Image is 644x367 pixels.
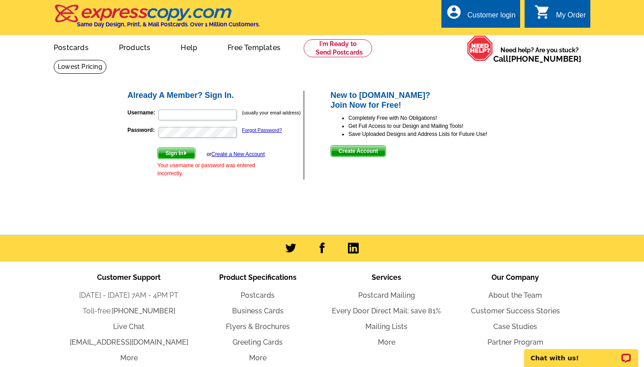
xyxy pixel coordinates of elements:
[166,36,212,57] a: Help
[158,148,195,159] span: Sign In
[508,54,581,63] a: [PHONE_NUMBER]
[219,273,297,282] span: Product Specifications
[77,21,260,28] h4: Same Day Design, Print, & Mail Postcards. Over 1 Million Customers.
[471,307,560,315] a: Customer Success Stories
[446,10,516,21] a: account_circle Customer login
[120,354,138,362] a: More
[488,291,542,300] a: About the Team
[127,126,157,134] label: Password:
[365,322,407,331] a: Mailing Lists
[157,161,265,177] div: Your username or password was entered incorrectly.
[249,354,267,362] a: More
[534,10,586,21] a: shopping_cart My Order
[113,322,144,331] a: Live Chat
[213,36,295,57] a: Free Templates
[446,4,462,20] i: account_circle
[97,273,161,282] span: Customer Support
[70,338,188,346] a: [EMAIL_ADDRESS][DOMAIN_NAME]
[207,150,265,158] div: or
[330,145,386,157] button: Create Account
[64,290,193,301] li: [DATE] - [DATE] 7AM - 4PM PT
[242,110,301,115] small: (usually your email address)
[493,46,586,63] span: Need help? Are you stuck?
[348,122,518,130] li: Get Full Access to our Design and Mailing Tools!
[233,338,283,346] a: Greeting Cards
[212,151,265,157] a: Create a New Account
[232,307,284,315] a: Business Cards
[112,307,175,315] a: [PHONE_NUMBER]
[127,91,303,101] h2: Already A Member? Sign In.
[331,146,386,156] span: Create Account
[39,36,103,57] a: Postcards
[183,151,187,155] img: button-next-arrow-white.png
[64,306,193,316] li: Toll-free:
[127,109,157,117] label: Username:
[54,11,260,28] a: Same Day Design, Print, & Mail Postcards. Over 1 Million Customers.
[518,339,644,367] iframe: LiveChat chat widget
[372,273,401,282] span: Services
[493,54,581,63] span: Call
[332,307,441,315] a: Every Door Direct Mail: save 81%
[467,11,516,24] div: Customer login
[493,322,537,331] a: Case Studies
[348,130,518,138] li: Save Uploaded Designs and Address Lists for Future Use!
[242,127,282,133] a: Forgot Password?
[157,148,195,159] button: Sign In
[241,291,275,300] a: Postcards
[491,273,539,282] span: Our Company
[487,338,543,346] a: Partner Program
[348,114,518,122] li: Completely Free with No Obligations!
[556,11,586,24] div: My Order
[534,4,551,20] i: shopping_cart
[105,36,165,57] a: Products
[330,91,518,110] h2: New to [DOMAIN_NAME]? Join Now for Free!
[467,35,493,61] img: help
[378,338,395,346] a: More
[226,322,290,331] a: Flyers & Brochures
[358,291,415,300] a: Postcard Mailing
